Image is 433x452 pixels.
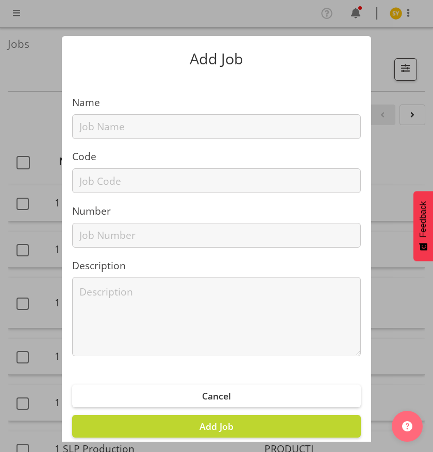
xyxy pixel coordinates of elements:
[72,149,361,164] label: Code
[199,420,234,432] span: Add Job
[72,204,361,219] label: Number
[72,415,361,438] button: Add Job
[72,223,361,248] input: Job Number
[72,258,361,273] label: Description
[72,385,361,407] button: Cancel
[72,95,361,110] label: Name
[72,168,361,193] input: Job Code
[402,421,412,431] img: help-xxl-2.png
[202,390,231,402] span: Cancel
[72,51,361,66] p: Add Job
[72,114,361,139] input: Job Name
[419,201,428,237] span: Feedback
[413,191,433,261] button: Feedback - Show survey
